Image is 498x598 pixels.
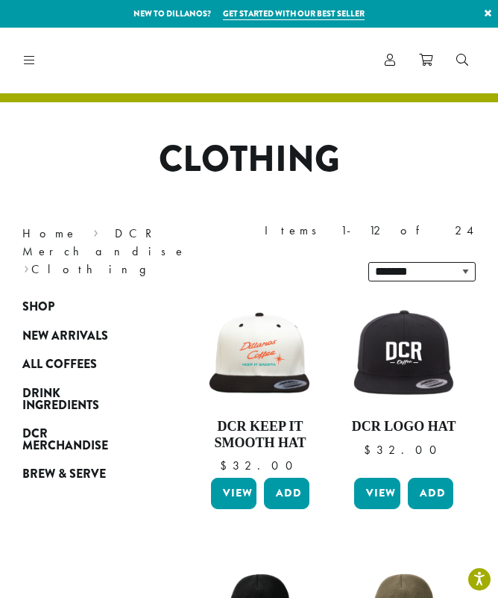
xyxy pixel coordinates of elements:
nav: Breadcrumb [22,225,227,278]
h4: DCR Keep It Smooth Hat [207,419,314,451]
img: dcr-hat.png [350,308,457,399]
a: View [354,478,400,509]
a: Drink Ingredients [22,379,144,419]
a: Home [22,225,78,241]
span: › [24,255,29,278]
a: Search [444,48,480,72]
button: Add [408,478,453,509]
span: Drink Ingredients [22,384,99,415]
a: DCR Logo Hat $32.00 [350,300,457,472]
a: Shop [22,293,144,321]
span: $ [364,442,376,458]
a: DCR Merchandise [22,420,144,460]
span: All Coffees [22,355,97,374]
a: Get started with our best seller [223,7,365,20]
span: DCR Merchandise [22,425,108,455]
span: Shop [22,298,54,317]
bdi: 32.00 [364,442,444,458]
a: View [211,478,256,509]
a: Brew & Serve [22,460,144,488]
h1: Clothing [11,138,487,181]
div: Items 1-12 of 24 [265,222,476,240]
a: DCR Keep It Smooth Hat $32.00 [207,300,314,472]
a: All Coffees [22,350,144,379]
span: › [93,219,98,243]
span: New Arrivals [22,327,108,346]
span: Brew & Serve [22,465,106,484]
h4: DCR Logo Hat [350,419,457,435]
span: $ [220,458,233,473]
img: keep-it-smooth-hat.png [207,311,314,397]
bdi: 32.00 [220,458,300,473]
a: New Arrivals [22,322,144,350]
button: Add [264,478,309,509]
